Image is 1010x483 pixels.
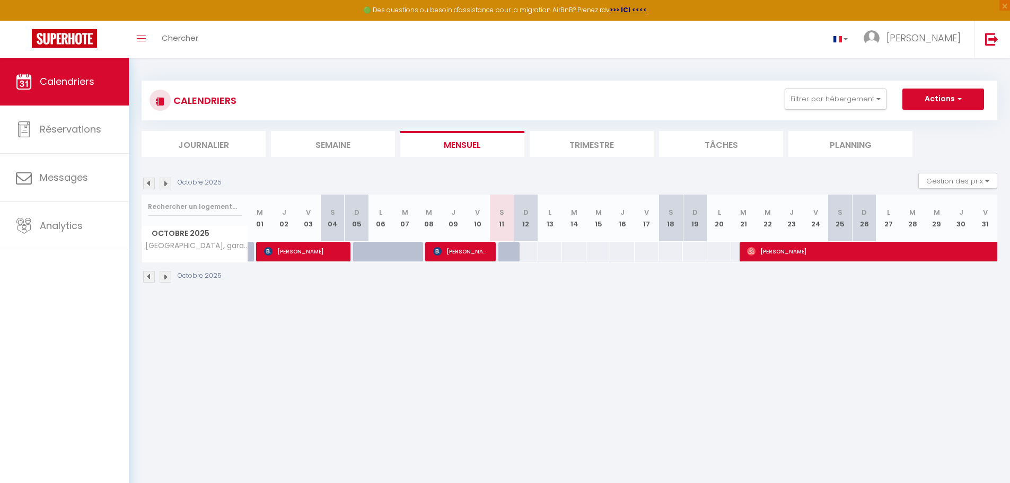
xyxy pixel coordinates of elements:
abbr: M [909,207,916,217]
th: 02 [272,195,296,242]
th: 24 [804,195,828,242]
h3: CALENDRIERS [171,89,236,112]
th: 31 [973,195,997,242]
th: 28 [901,195,925,242]
span: Chercher [162,32,198,43]
abbr: S [838,207,842,217]
span: Octobre 2025 [142,226,248,241]
a: ... [PERSON_NAME] [856,21,974,58]
input: Rechercher un logement... [148,197,242,216]
th: 07 [393,195,417,242]
abbr: J [451,207,455,217]
abbr: M [426,207,432,217]
abbr: L [379,207,382,217]
th: 11 [489,195,514,242]
abbr: M [595,207,602,217]
th: 15 [586,195,611,242]
img: Super Booking [32,29,97,48]
span: Messages [40,171,88,184]
li: Semaine [271,131,395,157]
th: 18 [659,195,683,242]
li: Mensuel [400,131,524,157]
abbr: D [354,207,359,217]
th: 30 [949,195,973,242]
th: 22 [756,195,780,242]
th: 12 [514,195,538,242]
abbr: V [475,207,480,217]
abbr: J [959,207,963,217]
span: [PERSON_NAME] [264,241,345,261]
th: 16 [610,195,635,242]
th: 27 [876,195,901,242]
img: logout [985,32,998,46]
abbr: V [813,207,818,217]
th: 14 [562,195,586,242]
span: Calendriers [40,75,94,88]
a: >>> ICI <<<< [610,5,647,14]
span: [GEOGRAPHIC_DATA], garage/terrasse/bureau [144,242,250,250]
th: 21 [731,195,756,242]
abbr: M [257,207,263,217]
th: 05 [345,195,369,242]
abbr: D [862,207,867,217]
th: 03 [296,195,321,242]
p: Octobre 2025 [178,271,222,281]
abbr: M [740,207,746,217]
img: ... [864,30,880,46]
th: 01 [248,195,273,242]
abbr: M [402,207,408,217]
th: 06 [368,195,393,242]
button: Gestion des prix [918,173,997,189]
abbr: L [548,207,551,217]
abbr: D [523,207,529,217]
span: Analytics [40,219,83,232]
abbr: L [718,207,721,217]
li: Trimestre [530,131,654,157]
abbr: S [330,207,335,217]
abbr: J [789,207,794,217]
abbr: J [620,207,625,217]
abbr: V [644,207,649,217]
th: 26 [852,195,876,242]
button: Filtrer par hébergement [785,89,886,110]
abbr: M [571,207,577,217]
th: 19 [683,195,707,242]
th: 23 [780,195,804,242]
th: 09 [441,195,466,242]
th: 17 [635,195,659,242]
abbr: M [934,207,940,217]
span: Réservations [40,122,101,136]
th: 04 [320,195,345,242]
li: Tâches [659,131,783,157]
abbr: S [499,207,504,217]
th: 13 [538,195,563,242]
abbr: L [887,207,890,217]
abbr: V [983,207,988,217]
abbr: J [282,207,286,217]
th: 20 [707,195,732,242]
button: Actions [902,89,984,110]
abbr: S [669,207,673,217]
abbr: D [692,207,698,217]
a: Chercher [154,21,206,58]
abbr: V [306,207,311,217]
li: Planning [788,131,912,157]
th: 29 [925,195,949,242]
p: Octobre 2025 [178,178,222,188]
th: 25 [828,195,853,242]
th: 10 [466,195,490,242]
li: Journalier [142,131,266,157]
th: 08 [417,195,442,242]
abbr: M [765,207,771,217]
span: [PERSON_NAME] [433,241,490,261]
span: [PERSON_NAME] [886,31,961,45]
